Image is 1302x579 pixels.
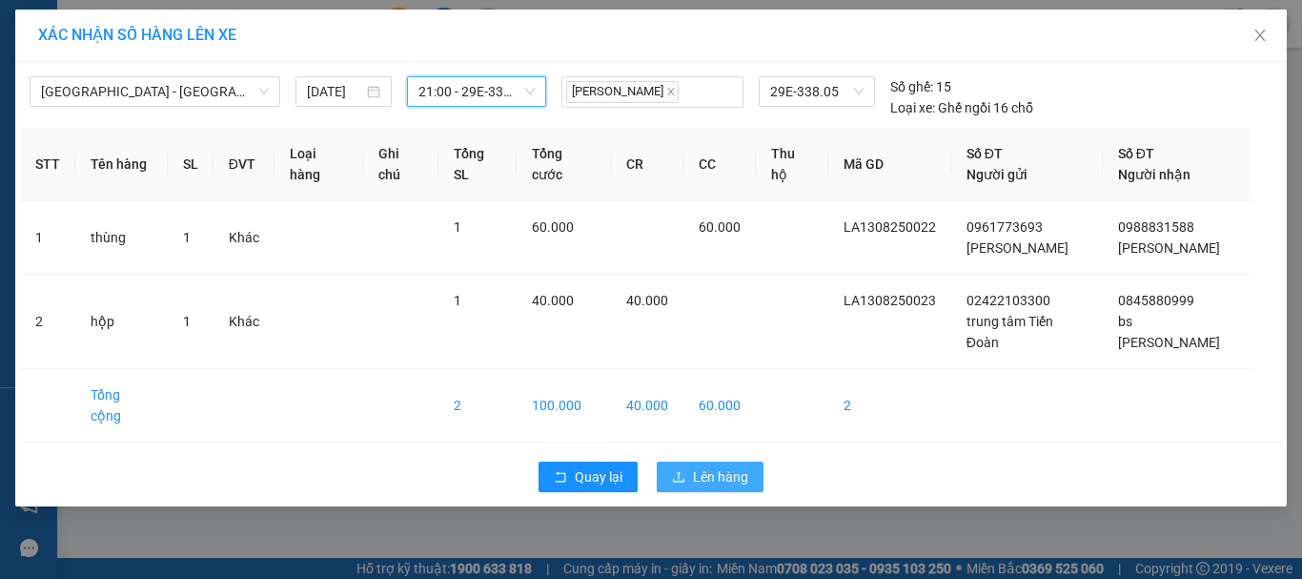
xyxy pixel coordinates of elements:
th: Ghi chú [363,128,438,201]
span: 1 [183,314,191,329]
span: 40.000 [626,293,668,308]
th: Mã GD [828,128,951,201]
span: 21:00 - 29E-338.05 [418,77,536,106]
span: 1 [183,230,191,245]
span: Số ghế: [890,76,933,97]
span: XÁC NHẬN SỐ HÀNG LÊN XE [38,26,236,44]
span: 1 [454,219,461,235]
span: 0988831588 [1118,219,1194,235]
td: 2 [438,369,517,443]
strong: CHUYỂN PHÁT NHANH VIP ANH HUY [118,15,261,77]
span: [PERSON_NAME] [966,240,1068,256]
td: 2 [20,275,75,369]
span: bs [PERSON_NAME] [1118,314,1220,350]
span: 29E-338.05 [770,77,864,106]
th: ĐVT [214,128,275,201]
img: logo [9,75,106,173]
span: LA1308250023 [844,293,936,308]
div: 15 [890,76,951,97]
span: [PERSON_NAME] [566,81,679,103]
span: trung tâm Tiến Đoàn [966,314,1053,350]
span: close [1252,28,1268,43]
th: Thu hộ [756,128,828,201]
div: Ghế ngồi 16 chỗ [890,97,1033,118]
td: 40.000 [611,369,683,443]
span: rollback [554,470,567,486]
input: 13/08/2025 [307,81,362,102]
th: SL [168,128,214,201]
td: Tổng cộng [75,369,168,443]
span: Hà Nội - Hải Phòng [41,77,269,106]
span: 60.000 [699,219,741,235]
th: STT [20,128,75,201]
th: Loại hàng [275,128,364,201]
td: 100.000 [517,369,610,443]
span: Số ĐT [966,146,1003,161]
button: rollbackQuay lại [539,462,638,492]
span: 1 [454,293,461,308]
span: 60.000 [532,219,574,235]
span: 40.000 [532,293,574,308]
span: Người nhận [1118,167,1190,182]
td: 1 [20,201,75,275]
span: Chuyển phát nhanh: [GEOGRAPHIC_DATA] - [GEOGRAPHIC_DATA] [108,82,273,150]
button: uploadLên hàng [657,462,763,492]
th: CC [683,128,756,201]
td: hộp [75,275,168,369]
span: Loại xe: [890,97,935,118]
span: 0961773693 [966,219,1043,235]
span: Lên hàng [693,466,748,487]
span: Người gửi [966,167,1027,182]
button: Close [1233,10,1287,63]
td: 2 [828,369,951,443]
span: Số ĐT [1118,146,1154,161]
span: LA1308250022 [844,219,936,235]
td: Khác [214,201,275,275]
td: thùng [75,201,168,275]
th: Tên hàng [75,128,168,201]
th: Tổng cước [517,128,610,201]
th: Tổng SL [438,128,517,201]
span: Quay lại [575,466,622,487]
span: close [666,87,676,96]
th: CR [611,128,683,201]
td: 60.000 [683,369,756,443]
td: Khác [214,275,275,369]
span: [PERSON_NAME] [1118,240,1220,256]
span: 02422103300 [966,293,1050,308]
span: 0845880999 [1118,293,1194,308]
span: upload [672,470,685,486]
